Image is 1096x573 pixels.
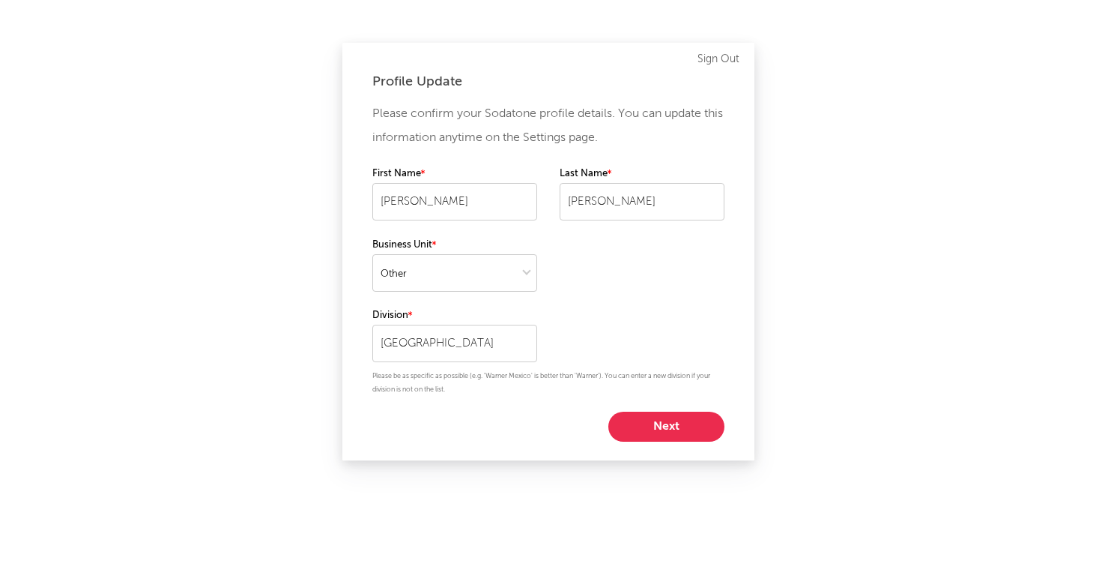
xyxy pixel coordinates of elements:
[697,50,739,68] a: Sign Out
[608,412,724,442] button: Next
[372,102,724,150] p: Please confirm your Sodatone profile details. You can update this information anytime on the Sett...
[372,307,537,325] label: Division
[372,236,537,254] label: Business Unit
[560,165,724,183] label: Last Name
[372,73,724,91] div: Profile Update
[372,325,537,362] input: Your division
[372,183,537,220] input: Your first name
[372,370,724,397] p: Please be as specific as possible (e.g. 'Warner Mexico' is better than 'Warner'). You can enter a...
[372,165,537,183] label: First Name
[560,183,724,220] input: Your last name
